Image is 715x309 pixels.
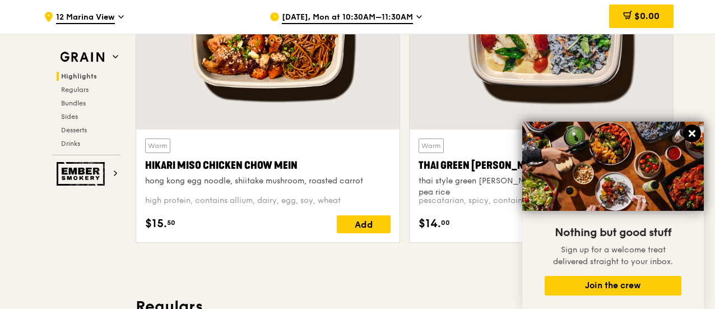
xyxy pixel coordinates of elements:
span: [DATE], Mon at 10:30AM–11:30AM [282,12,413,24]
span: 00 [441,218,450,227]
span: $15. [145,215,167,232]
div: hong kong egg noodle, shiitake mushroom, roasted carrot [145,176,391,187]
button: Join the crew [545,276,681,296]
span: Drinks [61,140,80,147]
div: Warm [145,139,170,153]
div: Warm [419,139,444,153]
span: Nothing but good stuff [555,226,671,239]
div: Add [337,215,391,233]
div: Hikari Miso Chicken Chow Mein [145,158,391,173]
span: Desserts [61,126,87,134]
div: pescatarian, spicy, contains allium, dairy, shellfish, soy, wheat [419,195,664,206]
span: Bundles [61,99,86,107]
button: Close [683,124,701,142]
div: thai style green [PERSON_NAME], seared dory, butterfly blue pea rice [419,176,664,198]
span: 50 [167,218,175,227]
img: Grain web logo [57,47,108,67]
span: $14. [419,215,441,232]
span: Highlights [61,72,97,80]
div: Thai Green [PERSON_NAME] Fish [419,158,664,173]
span: Sides [61,113,78,121]
span: Sign up for a welcome treat delivered straight to your inbox. [553,245,673,266]
span: $0.00 [634,11,660,21]
img: DSC07876-Edit02-Large.jpeg [522,122,704,211]
div: high protein, contains allium, dairy, egg, soy, wheat [145,195,391,206]
img: Ember Smokery web logo [57,162,108,186]
span: Regulars [61,86,89,94]
span: 12 Marina View [56,12,115,24]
